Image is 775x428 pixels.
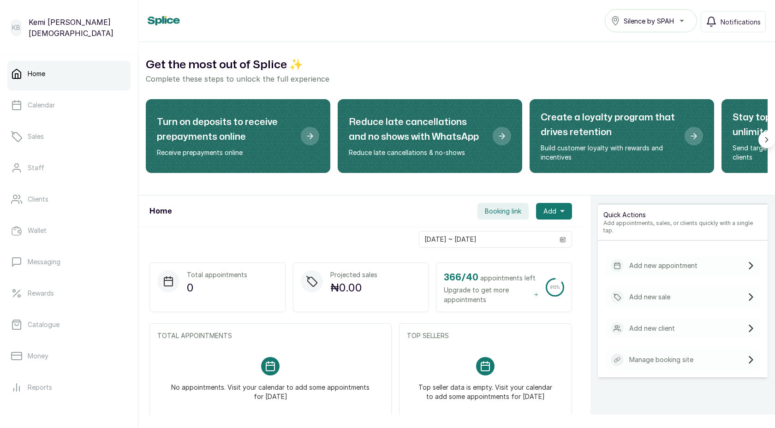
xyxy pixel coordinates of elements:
[444,270,478,285] h2: 366 / 40
[28,132,44,141] p: Sales
[168,375,373,401] p: No appointments. Visit your calendar to add some appointments for [DATE]
[28,226,47,235] p: Wallet
[7,218,131,244] a: Wallet
[338,99,522,173] div: Reduce late cancellations and no shows with WhatsApp
[187,279,247,296] p: 0
[146,73,768,84] p: Complete these steps to unlock the full experience
[536,203,572,220] button: Add
[330,279,377,296] p: ₦0.00
[29,17,127,39] p: Kemi [PERSON_NAME][DEMOGRAPHIC_DATA]
[541,110,677,140] h2: Create a loyalty program that drives retention
[541,143,677,162] p: Build customer loyalty with rewards and incentives
[28,257,60,267] p: Messaging
[629,292,670,302] p: Add new sale
[477,203,529,220] button: Booking link
[530,99,714,173] div: Create a loyalty program that drives retention
[28,383,52,392] p: Reports
[28,69,45,78] p: Home
[7,92,131,118] a: Calendar
[28,101,55,110] p: Calendar
[629,261,697,270] p: Add new appointment
[7,124,131,149] a: Sales
[7,374,131,400] a: Reports
[550,285,560,290] span: 915 %
[444,285,538,304] span: Upgrade to get more appointments
[146,99,330,173] div: Turn on deposits to receive prepayments online
[7,280,131,306] a: Rewards
[603,210,762,220] p: Quick Actions
[7,155,131,181] a: Staff
[560,236,566,243] svg: calendar
[7,249,131,275] a: Messaging
[7,186,131,212] a: Clients
[28,195,48,204] p: Clients
[146,57,768,73] h2: Get the most out of Splice ✨
[28,320,60,329] p: Catalogue
[349,115,485,144] h2: Reduce late cancellations and no shows with WhatsApp
[7,312,131,338] a: Catalogue
[349,148,485,157] p: Reduce late cancellations & no-shows
[157,331,384,340] p: TOTAL APPOINTMENTS
[7,61,131,87] a: Home
[721,17,761,27] span: Notifications
[157,148,293,157] p: Receive prepayments online
[28,163,44,172] p: Staff
[7,343,131,369] a: Money
[187,270,247,279] p: Total appointments
[12,23,20,32] p: KB
[603,220,762,234] p: Add appointments, sales, or clients quickly with a single tap.
[418,375,553,401] p: Top seller data is empty. Visit your calendar to add some appointments for [DATE]
[624,16,674,26] span: Silence by SPAH
[480,273,536,283] span: appointments left
[419,232,554,247] input: Select date
[543,207,556,216] span: Add
[28,351,48,361] p: Money
[149,206,172,217] h1: Home
[28,289,54,298] p: Rewards
[330,270,377,279] p: Projected sales
[701,11,766,32] button: Notifications
[157,115,293,144] h2: Turn on deposits to receive prepayments online
[605,9,697,32] button: Silence by SPAH
[407,331,564,340] p: TOP SELLERS
[629,355,693,364] p: Manage booking site
[485,207,521,216] span: Booking link
[629,324,675,333] p: Add new client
